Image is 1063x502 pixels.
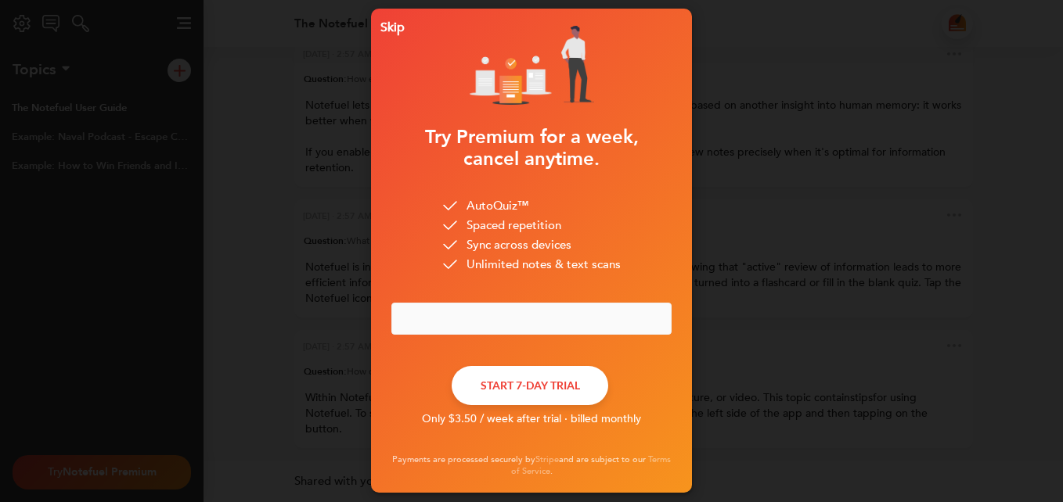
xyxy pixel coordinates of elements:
a: Stripe [535,454,559,465]
img: bullet.png [443,201,457,213]
button: Skip [375,13,403,41]
img: bullet.png [443,260,457,271]
img: bullet.png [443,240,457,252]
span: Try Premium for a week, cancel anytime. [425,124,639,173]
iframe: Secure payment input frame [408,312,655,325]
div: Spaced repetition [443,217,561,237]
div: Skip [374,22,405,33]
img: bullet.png [443,221,457,232]
div: Sync across devices [443,237,571,256]
div: Unlimited notes & text scans [443,256,621,276]
a: Terms of Service [511,454,672,477]
img: illustration1.png [470,26,594,105]
div: Only $3.50 / week after trial · billed monthly [376,411,687,427]
div: AutoQuiz™ [443,198,529,217]
div: Payments are processed securely by and are subject to our . [376,454,687,478]
button: START 7-DAY TRIAL [452,366,608,405]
